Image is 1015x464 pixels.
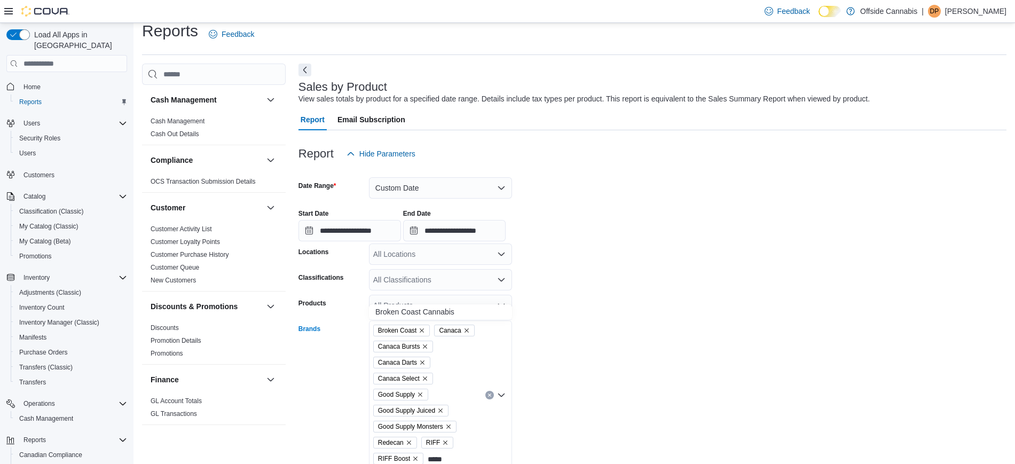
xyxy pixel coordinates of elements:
[19,303,65,312] span: Inventory Count
[264,201,277,214] button: Customer
[23,436,46,444] span: Reports
[298,147,334,160] h3: Report
[417,391,423,398] button: Remove Good Supply from selection in this group
[373,437,417,449] span: Redecan
[142,223,286,291] div: Customer
[437,407,444,414] button: Remove Good Supply Juiced from selection in this group
[151,301,262,312] button: Discounts & Promotions
[151,336,201,345] span: Promotion Details
[21,6,69,17] img: Cova
[15,250,127,263] span: Promotions
[19,348,68,357] span: Purchase Orders
[19,397,127,410] span: Operations
[485,391,494,399] button: Clear input
[945,5,1006,18] p: [PERSON_NAME]
[19,271,127,284] span: Inventory
[11,95,131,109] button: Reports
[2,116,131,131] button: Users
[151,264,199,271] a: Customer Queue
[11,285,131,300] button: Adjustments (Classic)
[2,167,131,183] button: Customers
[151,155,262,166] button: Compliance
[2,432,131,447] button: Reports
[2,189,131,204] button: Catalog
[422,343,428,350] button: Remove Canaca Bursts from selection in this group
[15,220,83,233] a: My Catalog (Classic)
[15,147,127,160] span: Users
[19,237,71,246] span: My Catalog (Beta)
[151,202,262,213] button: Customer
[151,374,179,385] h3: Finance
[298,325,320,333] label: Brands
[19,333,46,342] span: Manifests
[151,95,262,105] button: Cash Management
[264,300,277,313] button: Discounts & Promotions
[342,143,420,164] button: Hide Parameters
[151,350,183,357] a: Promotions
[378,405,435,416] span: Good Supply Juiced
[439,325,461,336] span: Canaca
[151,397,202,405] a: GL Account Totals
[378,453,411,464] span: RIFF Boost
[11,360,131,375] button: Transfers (Classic)
[373,373,433,384] span: Canaca Select
[23,273,50,282] span: Inventory
[777,6,810,17] span: Feedback
[15,361,77,374] a: Transfers (Classic)
[378,389,415,400] span: Good Supply
[151,130,199,138] span: Cash Out Details
[15,301,127,314] span: Inventory Count
[151,178,256,185] a: OCS Transaction Submission Details
[419,327,425,334] button: Remove Broken Coast from selection in this group
[369,304,512,320] button: Broken Coast Cannabis
[19,190,50,203] button: Catalog
[497,391,506,399] button: Close list of options
[298,64,311,76] button: Next
[222,29,254,40] span: Feedback
[151,117,204,125] span: Cash Management
[15,286,127,299] span: Adjustments (Classic)
[15,412,77,425] a: Cash Management
[403,209,431,218] label: End Date
[11,411,131,426] button: Cash Management
[142,115,286,145] div: Cash Management
[463,327,470,334] button: Remove Canaca from selection in this group
[15,132,65,145] a: Security Roles
[19,271,54,284] button: Inventory
[19,318,99,327] span: Inventory Manager (Classic)
[11,447,131,462] button: Canadian Compliance
[19,434,127,446] span: Reports
[15,147,40,160] a: Users
[11,330,131,345] button: Manifests
[15,346,127,359] span: Purchase Orders
[922,5,924,18] p: |
[15,361,127,374] span: Transfers (Classic)
[378,421,443,432] span: Good Supply Monsters
[264,373,277,386] button: Finance
[298,248,329,256] label: Locations
[403,220,506,241] input: Press the down key to open a popover containing a calendar.
[378,437,404,448] span: Redecan
[15,96,46,108] a: Reports
[19,190,127,203] span: Catalog
[30,29,127,51] span: Load All Apps in [GEOGRAPHIC_DATA]
[15,331,51,344] a: Manifests
[151,177,256,186] span: OCS Transaction Submission Details
[11,204,131,219] button: Classification (Classic)
[434,325,474,336] span: Canaca
[151,225,212,233] a: Customer Activity List
[11,219,131,234] button: My Catalog (Classic)
[19,378,46,387] span: Transfers
[19,414,73,423] span: Cash Management
[337,109,405,130] span: Email Subscription
[359,148,415,159] span: Hide Parameters
[11,375,131,390] button: Transfers
[204,23,258,45] a: Feedback
[264,154,277,167] button: Compliance
[301,109,325,130] span: Report
[378,373,420,384] span: Canaca Select
[19,434,50,446] button: Reports
[19,117,127,130] span: Users
[406,439,412,446] button: Remove Redecan from selection in this group
[373,389,428,400] span: Good Supply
